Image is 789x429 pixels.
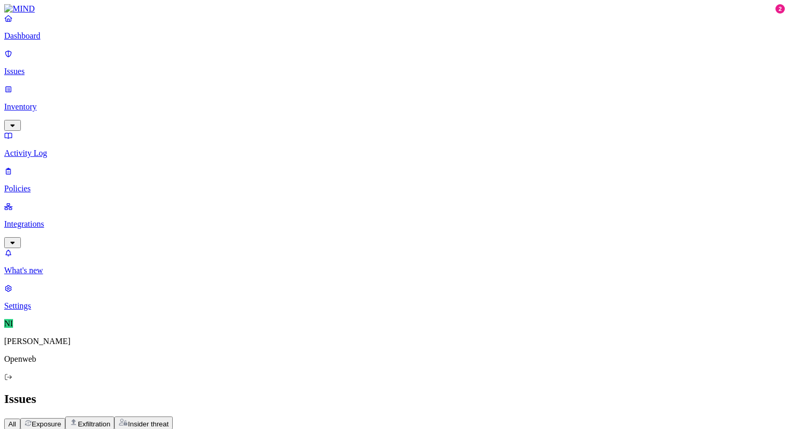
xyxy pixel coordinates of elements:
[4,149,785,158] p: Activity Log
[4,31,785,41] p: Dashboard
[4,319,13,328] span: NI
[4,392,785,406] h2: Issues
[4,184,785,193] p: Policies
[128,420,169,428] span: Insider threat
[32,420,61,428] span: Exposure
[4,266,785,275] p: What's new
[4,301,785,311] p: Settings
[4,219,785,229] p: Integrations
[8,420,16,428] span: All
[4,67,785,76] p: Issues
[775,4,785,14] div: 2
[4,102,785,112] p: Inventory
[4,354,785,364] p: Openweb
[4,337,785,346] p: [PERSON_NAME]
[4,4,35,14] img: MIND
[78,420,110,428] span: Exfiltration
